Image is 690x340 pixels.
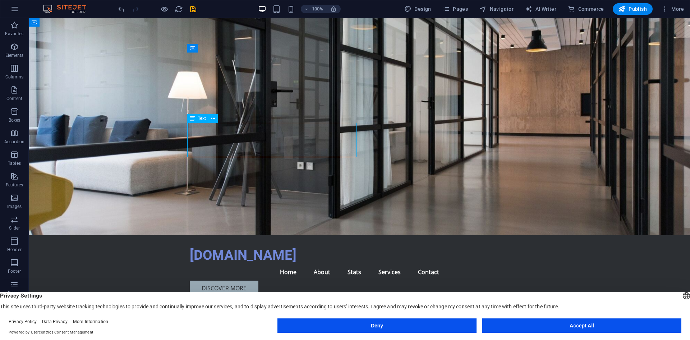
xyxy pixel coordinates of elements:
[522,3,559,15] button: AI Writer
[6,182,23,188] p: Features
[9,117,20,123] p: Boxes
[6,96,22,101] p: Content
[8,268,21,274] p: Footer
[443,5,468,13] span: Pages
[4,139,24,145] p: Accordion
[5,74,23,80] p: Columns
[7,247,22,253] p: Header
[5,53,24,58] p: Elements
[189,5,197,13] button: save
[312,5,323,13] h6: 100%
[618,5,647,13] span: Publish
[658,3,687,15] button: More
[477,3,516,15] button: Navigator
[440,3,471,15] button: Pages
[8,160,21,166] p: Tables
[479,5,514,13] span: Navigator
[525,5,556,13] span: AI Writer
[9,225,20,231] p: Slider
[401,3,434,15] button: Design
[174,5,183,13] button: reload
[404,5,431,13] span: Design
[568,5,604,13] span: Commerce
[661,5,684,13] span: More
[613,3,653,15] button: Publish
[117,5,125,13] button: undo
[198,116,206,121] span: Text
[301,5,326,13] button: 100%
[41,5,95,13] img: Editor Logo
[330,6,337,12] i: On resize automatically adjust zoom level to fit chosen device.
[175,5,183,13] i: Reload page
[401,3,434,15] div: Design (Ctrl+Alt+Y)
[7,204,22,209] p: Images
[160,5,169,13] button: Click here to leave preview mode and continue editing
[5,31,23,37] p: Favorites
[565,3,607,15] button: Commerce
[8,290,21,296] p: Forms
[117,5,125,13] i: Undo: Edit headline (Ctrl+Z)
[189,5,197,13] i: Save (Ctrl+S)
